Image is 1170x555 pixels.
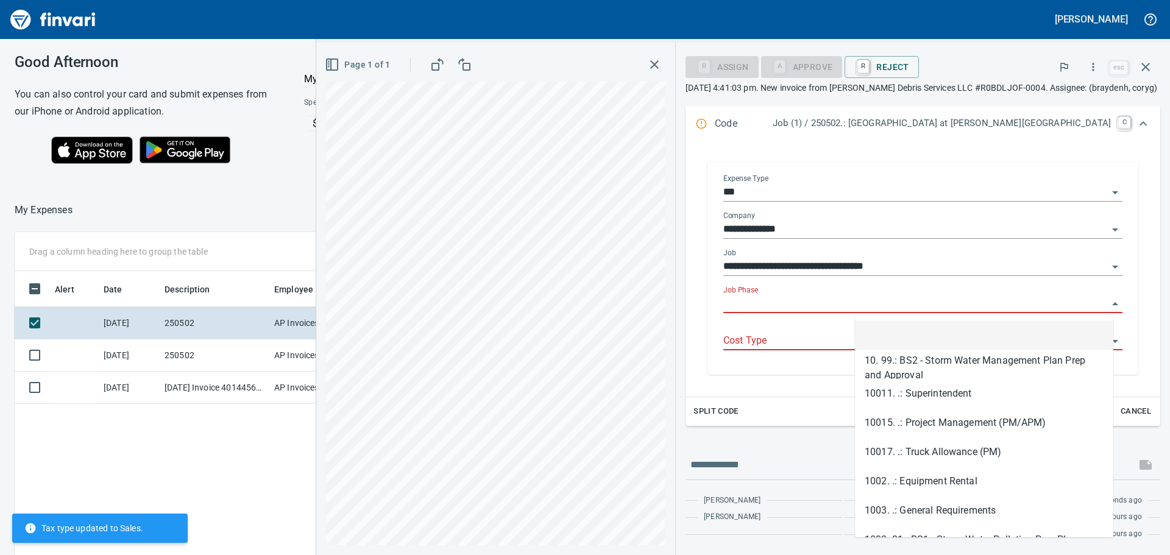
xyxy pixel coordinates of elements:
[327,57,390,72] span: Page 1 of 1
[855,467,1113,496] li: 1002. .: Equipment Rental
[313,116,559,131] p: $3,917 left this month
[7,5,99,34] img: Finvari
[855,437,1113,467] li: 10017. .: Truck Allowance (PM)
[269,372,361,404] td: AP Invoices
[104,282,138,297] span: Date
[1110,61,1128,74] a: esc
[269,339,361,372] td: AP Invoices
[274,282,313,297] span: Employee
[304,97,453,109] span: Spend Limits
[773,116,1111,130] p: Job (1) / 250502.: [GEOGRAPHIC_DATA] at [PERSON_NAME][GEOGRAPHIC_DATA]
[51,136,133,164] img: Download on the App Store
[1055,13,1128,26] h5: [PERSON_NAME]
[723,286,758,294] label: Job Phase
[686,61,758,71] div: Assign
[686,82,1160,94] p: [DATE] 4:41:03 pm. New invoice from [PERSON_NAME] Debris Services LLC #R0BDLJOF-0004. Assignee: (...
[854,57,909,77] span: Reject
[160,307,269,339] td: 250502
[304,72,395,87] p: My Card (···0555)
[1116,402,1155,421] button: Cancel
[1107,258,1124,275] button: Open
[855,408,1113,437] li: 10015. .: Project Management (PM/APM)
[686,104,1160,144] div: Expand
[855,350,1113,379] li: 10. 99.: BS2 - Storm Water Management Plan Prep and Approval
[723,212,755,219] label: Company
[104,282,122,297] span: Date
[165,282,210,297] span: Description
[99,307,160,339] td: [DATE]
[845,56,918,78] button: RReject
[857,60,869,73] a: R
[704,511,760,523] span: [PERSON_NAME]
[24,522,143,534] span: Tax type updated to Sales.
[693,405,739,419] span: Split Code
[723,175,768,182] label: Expense Type
[274,282,329,297] span: Employee
[99,339,160,372] td: [DATE]
[1118,116,1130,129] a: C
[855,379,1113,408] li: 10011. .: Superintendent
[1097,511,1142,523] span: 20 hours ago
[1051,54,1077,80] button: Flag
[29,246,208,258] p: Drag a column heading here to group the table
[761,61,843,71] div: Job Phase required
[133,130,238,170] img: Get it on Google Play
[15,86,274,120] h6: You can also control your card and submit expenses from our iPhone or Android application.
[1080,54,1107,80] button: More
[1119,405,1152,419] span: Cancel
[99,372,160,404] td: [DATE]
[294,131,561,143] p: Online allowed
[55,282,74,297] span: Alert
[160,372,269,404] td: [DATE] Invoice 401445699 from Xylem Dewatering Solutions Inc (1-11136)
[723,249,736,256] label: Job
[160,339,269,372] td: 250502
[1107,295,1124,313] button: Close
[690,402,742,421] button: Split Code
[686,144,1160,426] div: Expand
[1107,52,1160,82] span: Close invoice
[1107,184,1124,201] button: Open
[1107,333,1124,350] button: Open
[855,525,1113,554] li: 1003. 01.: BS1 - Storm Water Pollution Prev Plan
[165,282,226,297] span: Description
[1052,10,1131,29] button: [PERSON_NAME]
[1131,450,1160,479] span: This records your message into the invoice and notifies anyone mentioned
[1107,221,1124,238] button: Open
[15,54,274,71] h3: Good Afternoon
[15,203,73,217] p: My Expenses
[15,203,73,217] nav: breadcrumb
[704,495,760,507] span: [PERSON_NAME]
[55,282,90,297] span: Alert
[269,307,361,339] td: AP Invoices
[322,54,395,76] button: Page 1 of 1
[855,496,1113,525] li: 1003. .: General Requirements
[1097,528,1142,540] span: 21 hours ago
[715,116,773,132] p: Code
